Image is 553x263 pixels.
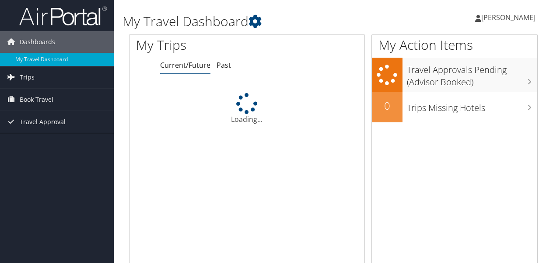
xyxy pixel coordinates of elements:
div: Loading... [129,93,364,125]
h2: 0 [372,98,402,113]
h1: My Action Items [372,36,537,54]
h1: My Travel Dashboard [122,12,404,31]
a: 0Trips Missing Hotels [372,92,537,122]
span: Dashboards [20,31,55,53]
h3: Travel Approvals Pending (Advisor Booked) [407,59,537,88]
a: [PERSON_NAME] [475,4,544,31]
span: Travel Approval [20,111,66,133]
span: Book Travel [20,89,53,111]
h3: Trips Missing Hotels [407,97,537,114]
a: Current/Future [160,60,210,70]
a: Past [217,60,231,70]
span: Trips [20,66,35,88]
span: [PERSON_NAME] [481,13,535,22]
h1: My Trips [136,36,260,54]
a: Travel Approvals Pending (Advisor Booked) [372,58,537,91]
img: airportal-logo.png [19,6,107,26]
